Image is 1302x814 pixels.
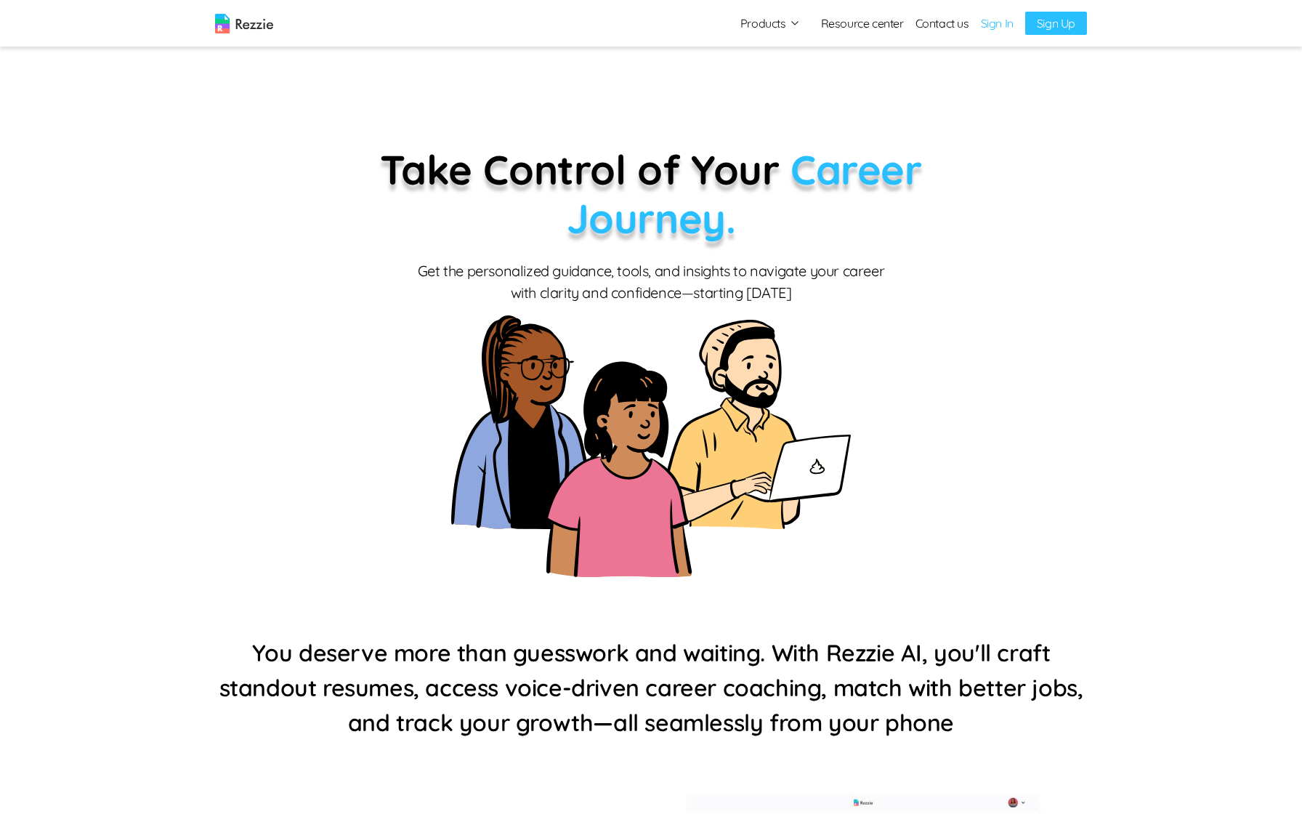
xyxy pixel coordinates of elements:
[740,15,801,32] button: Products
[306,145,996,243] p: Take Control of Your
[915,15,969,32] a: Contact us
[1025,12,1087,35] a: Sign Up
[415,260,887,304] p: Get the personalized guidance, tools, and insights to navigate your career with clarity and confi...
[981,15,1014,32] a: Sign In
[821,15,904,32] a: Resource center
[215,14,273,33] img: logo
[451,315,851,577] img: home
[215,635,1087,740] h4: You deserve more than guesswork and waiting. With Rezzie AI, you'll craft standout resumes, acces...
[567,144,922,243] span: Career Journey.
